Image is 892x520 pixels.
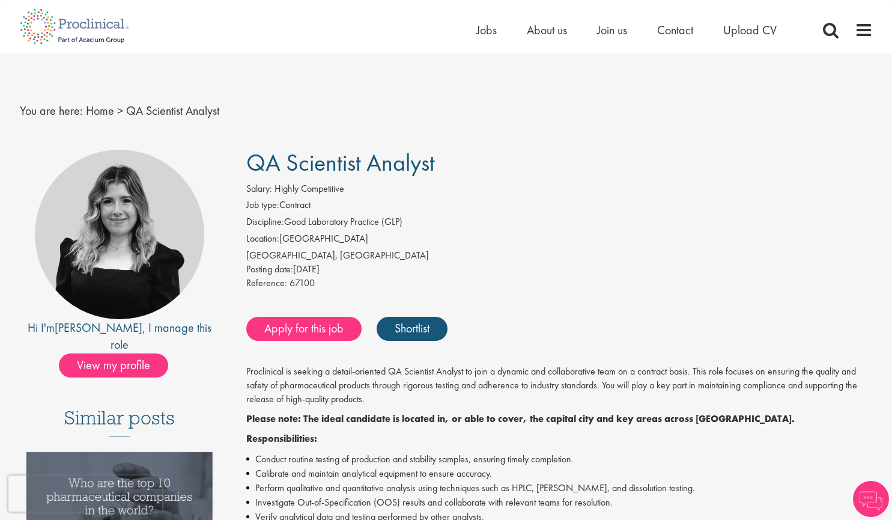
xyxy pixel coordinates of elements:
span: 67100 [290,277,315,289]
span: > [117,103,123,118]
div: Hi I'm , I manage this role [20,319,220,353]
li: Calibrate and maintain analytical equipment to ensure accuracy. [246,466,873,481]
a: Apply for this job [246,317,362,341]
strong: Responsibilities: [246,432,317,445]
img: imeage of recruiter Molly Colclough [35,150,204,319]
a: View my profile [59,356,180,372]
span: View my profile [59,353,168,378]
a: Upload CV [723,22,777,38]
a: Join us [597,22,627,38]
li: Contract [246,198,873,215]
li: Perform qualitative and quantitative analysis using techniques such as HPLC, [PERSON_NAME], and d... [246,481,873,495]
li: [GEOGRAPHIC_DATA] [246,232,873,249]
a: Jobs [476,22,497,38]
p: Proclinical is seeking a detail-oriented QA Scientist Analyst to join a dynamic and collaborative... [246,365,873,406]
a: [PERSON_NAME] [55,320,142,335]
li: Investigate Out-of-Specification (OOS) results and collaborate with relevant teams for resolution. [246,495,873,510]
label: Job type: [246,198,279,212]
div: [DATE] [246,263,873,277]
label: Discipline: [246,215,284,229]
span: QA Scientist Analyst [246,147,435,178]
span: Posting date: [246,263,293,275]
label: Location: [246,232,279,246]
li: Good Laboratory Practice (GLP) [246,215,873,232]
a: breadcrumb link [86,103,114,118]
label: Reference: [246,277,287,290]
span: You are here: [20,103,83,118]
span: Highly Competitive [275,182,344,195]
li: Conduct routine testing of production and stability samples, ensuring timely completion. [246,452,873,466]
span: QA Scientist Analyst [126,103,219,118]
strong: Please note: The ideal candidate is located in, or able to cover, the capital city and key areas ... [246,412,795,425]
label: Salary: [246,182,272,196]
iframe: reCAPTCHA [8,476,162,512]
a: Shortlist [377,317,448,341]
a: About us [527,22,567,38]
h3: Similar posts [64,408,175,436]
img: Chatbot [853,481,889,517]
a: Contact [657,22,693,38]
div: [GEOGRAPHIC_DATA], [GEOGRAPHIC_DATA] [246,249,873,263]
